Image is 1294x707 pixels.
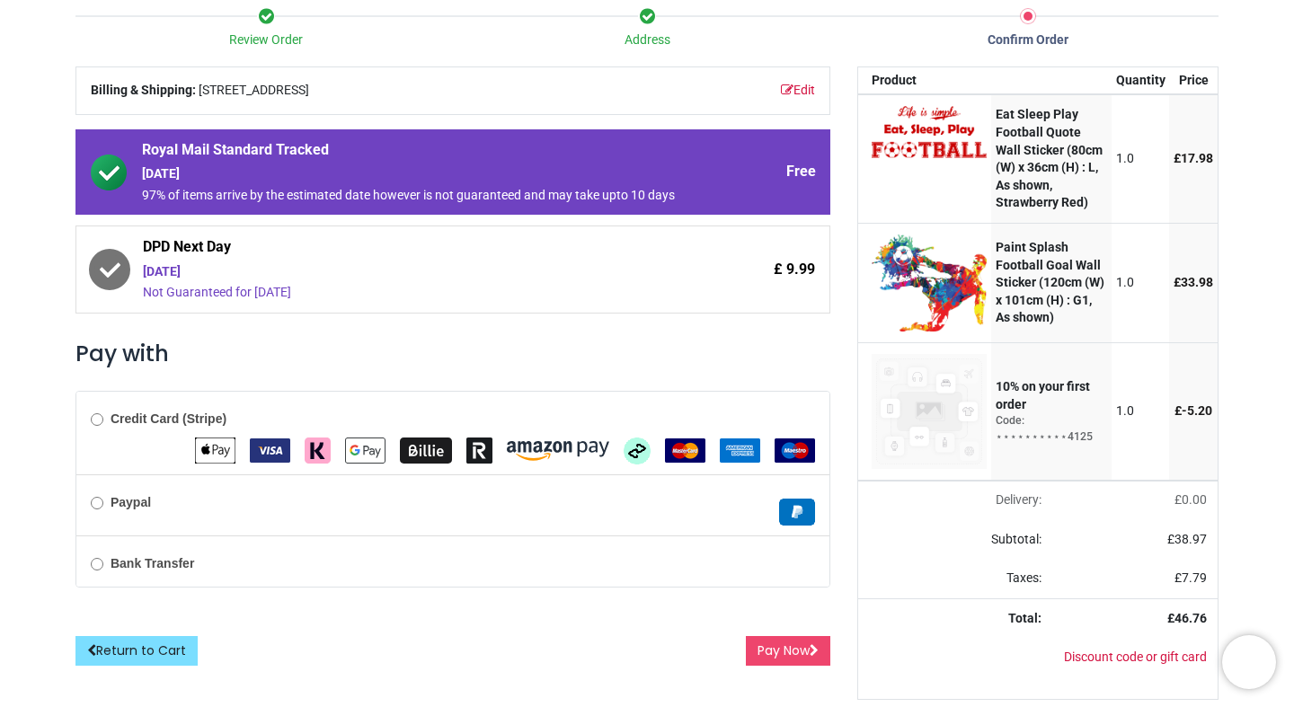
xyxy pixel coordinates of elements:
[720,442,760,456] span: American Express
[1182,492,1207,507] span: 0.00
[111,411,226,426] b: Credit Card (Stripe)
[199,82,309,100] span: [STREET_ADDRESS]
[143,237,680,262] span: DPD Next Day
[996,379,1090,411] strong: 10% on your first order
[75,636,198,667] a: Return to Cart
[665,442,705,456] span: MasterCard
[1167,611,1207,625] strong: £
[1181,151,1213,165] span: 17.98
[1174,532,1207,546] span: 38.97
[779,499,815,526] img: Paypal
[775,442,815,456] span: Maestro
[858,67,991,94] th: Product
[1116,402,1165,420] div: 1.0
[720,438,760,463] img: American Express
[142,187,681,205] div: 97% of items arrive by the estimated date however is not guaranteed and may take upto 10 days
[250,438,290,463] img: VISA
[996,240,1104,324] strong: Paint Splash Football Goal Wall Sticker (120cm (W) x 101cm (H) : G1, As shown)
[1174,403,1212,418] span: £
[111,556,194,570] b: Bank Transfer
[781,82,815,100] a: Edit
[858,520,1052,560] td: Subtotal:
[1174,570,1207,585] span: £
[774,260,815,279] span: £ 9.99
[345,442,386,456] span: Google Pay
[1112,67,1170,94] th: Quantity
[466,437,492,464] img: Revolut Pay
[746,636,830,667] button: Pay Now
[507,442,609,456] span: Amazon Pay
[75,339,830,369] h3: Pay with
[858,559,1052,598] td: Taxes:
[507,441,609,461] img: Amazon Pay
[91,558,103,570] input: Bank Transfer
[1116,150,1165,168] div: 1.0
[1174,275,1213,289] span: £
[779,503,815,517] span: Paypal
[345,437,386,464] img: Google Pay
[1182,403,1212,418] span: -﻿5.20
[872,234,987,331] img: +9duHbyKJSrV7G6Z5g2LhTVjBbQrSkCJFrFCLX7NPlR3k11MLVtg3v7Dtrz2GGirY2qUNvcwM49xQqz3QEDlfTlkAhIBCQCUx...
[1174,151,1213,165] span: £
[75,31,456,49] div: Review Order
[858,481,1052,520] td: Delivery will be updated after choosing a new delivery method
[250,442,290,456] span: VISA
[142,140,681,165] span: Royal Mail Standard Tracked
[195,442,235,456] span: Apple Pay
[786,162,816,181] span: Free
[142,165,681,183] div: [DATE]
[872,354,987,469] img: 10% on your first order
[400,437,452,464] img: Billie
[996,414,1093,442] span: Code: ⋆⋆⋆⋆⋆⋆⋆⋆⋆⋆4125
[91,83,196,97] b: Billing & Shipping:
[91,497,103,509] input: Paypal
[143,263,680,281] div: [DATE]
[996,107,1103,209] strong: Eat Sleep Play Football Quote Wall Sticker (80cm (W) x 36cm (H) : L, As shown, Strawberry Red)
[456,31,838,49] div: Address
[1167,532,1207,546] span: £
[1182,570,1207,585] span: 7.79
[1008,611,1041,625] strong: Total:
[400,442,452,456] span: Billie
[1116,274,1165,292] div: 1.0
[195,437,235,464] img: Apple Pay
[1174,611,1207,625] span: 46.76
[91,413,103,426] input: Credit Card (Stripe)
[305,437,331,464] img: Klarna
[624,442,651,456] span: Afterpay Clearpay
[665,438,705,463] img: MasterCard
[624,437,651,464] img: Afterpay Clearpay
[305,442,331,456] span: Klarna
[1169,67,1218,94] th: Price
[775,438,815,463] img: Maestro
[111,495,151,509] b: Paypal
[143,284,680,302] div: Not Guaranteed for [DATE]
[1222,635,1276,689] iframe: Brevo live chat
[1174,492,1207,507] span: £
[838,31,1219,49] div: Confirm Order
[466,442,492,456] span: Revolut Pay
[1181,275,1213,289] span: 33.98
[872,106,987,158] img: Yd+HdEuGOcwAAAABJRU5ErkJggg==
[1064,650,1207,664] a: Discount code or gift card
